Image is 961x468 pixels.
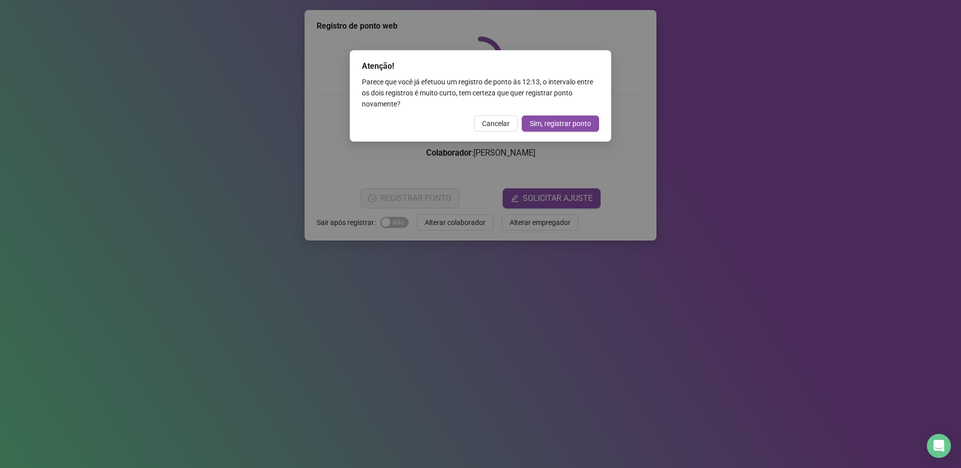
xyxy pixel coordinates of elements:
[927,434,951,458] div: Open Intercom Messenger
[362,60,599,72] div: Atenção!
[482,118,510,129] span: Cancelar
[474,115,518,132] button: Cancelar
[522,115,599,132] button: Sim, registrar ponto
[362,76,599,109] div: Parece que você já efetuou um registro de ponto às 12:13 , o intervalo entre os dois registros é ...
[530,118,591,129] span: Sim, registrar ponto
